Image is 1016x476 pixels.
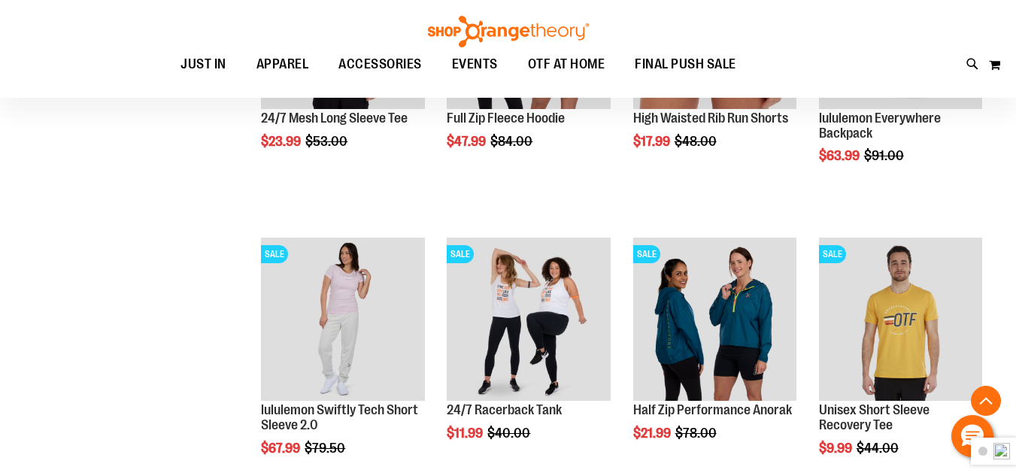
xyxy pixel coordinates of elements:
a: APPAREL [241,47,324,82]
span: $21.99 [633,426,673,441]
span: $9.99 [819,441,854,456]
span: $63.99 [819,148,862,163]
a: High Waisted Rib Run Shorts [633,111,788,126]
span: $53.00 [305,134,350,149]
span: ACCESSORIES [338,47,422,81]
a: 24/7 Racerback Tank [447,402,562,417]
a: EVENTS [437,47,513,82]
span: $17.99 [633,134,672,149]
a: JUST IN [165,47,241,82]
span: JUST IN [180,47,226,81]
span: $78.00 [675,426,719,441]
span: $23.99 [261,134,303,149]
a: 24/7 Mesh Long Sleeve Tee [261,111,408,126]
a: Half Zip Performance AnorakSALE [633,238,796,403]
a: Full Zip Fleece Hoodie [447,111,565,126]
a: Unisex Short Sleeve Recovery Tee [819,402,930,432]
button: Back To Top [971,386,1001,416]
span: OTF AT HOME [528,47,605,81]
span: EVENTS [452,47,498,81]
span: $40.00 [487,426,532,441]
a: lululemon Everywhere Backpack [819,111,941,141]
span: SALE [261,245,288,263]
a: Product image for Unisex Short Sleeve Recovery TeeSALE [819,238,982,403]
img: Half Zip Performance Anorak [633,238,796,401]
a: Half Zip Performance Anorak [633,402,792,417]
a: lululemon Swiftly Tech Short Sleeve 2.0 [261,402,418,432]
span: FINAL PUSH SALE [635,47,736,81]
img: lululemon Swiftly Tech Short Sleeve 2.0 [261,238,424,401]
span: $48.00 [675,134,719,149]
span: $91.00 [864,148,906,163]
span: $11.99 [447,426,485,441]
a: lululemon Swiftly Tech Short Sleeve 2.0SALE [261,238,424,403]
img: 24/7 Racerback Tank [447,238,610,401]
span: SALE [633,245,660,263]
img: Shop Orangetheory [426,16,591,47]
span: SALE [447,245,474,263]
span: $67.99 [261,441,302,456]
a: ACCESSORIES [323,47,437,82]
span: $84.00 [490,134,535,149]
span: $44.00 [857,441,901,456]
span: $47.99 [447,134,488,149]
a: FINAL PUSH SALE [620,47,751,81]
a: 24/7 Racerback TankSALE [447,238,610,403]
a: OTF AT HOME [513,47,620,82]
span: APPAREL [256,47,309,81]
img: Product image for Unisex Short Sleeve Recovery Tee [819,238,982,401]
span: $79.50 [305,441,347,456]
button: Hello, have a question? Let’s chat. [951,415,993,457]
span: SALE [819,245,846,263]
